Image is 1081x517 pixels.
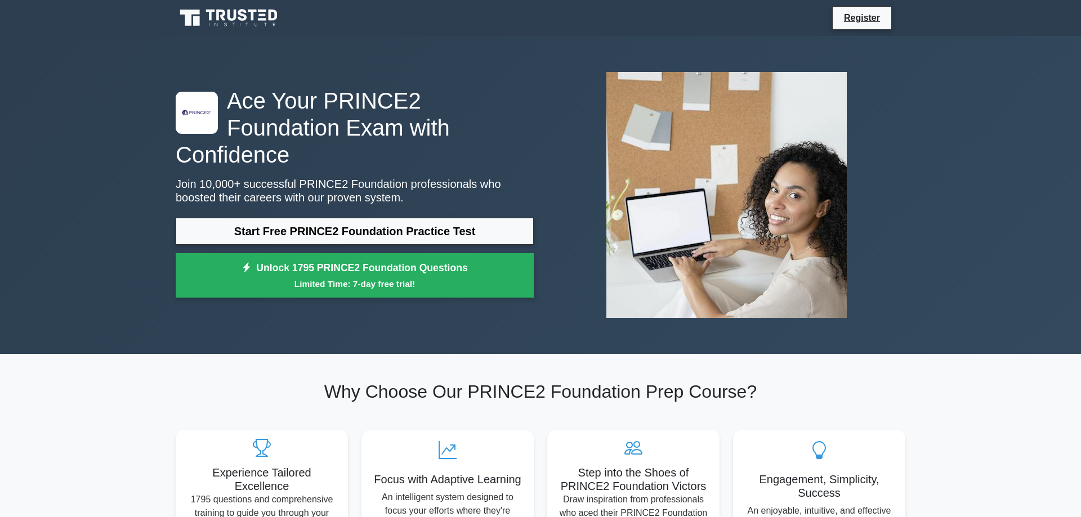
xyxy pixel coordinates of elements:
small: Limited Time: 7-day free trial! [190,277,520,290]
h5: Engagement, Simplicity, Success [742,473,896,500]
a: Start Free PRINCE2 Foundation Practice Test [176,218,534,245]
h5: Focus with Adaptive Learning [370,473,525,486]
h1: Ace Your PRINCE2 Foundation Exam with Confidence [176,87,534,168]
a: Unlock 1795 PRINCE2 Foundation QuestionsLimited Time: 7-day free trial! [176,253,534,298]
h5: Experience Tailored Excellence [185,466,339,493]
a: Register [837,11,887,25]
h2: Why Choose Our PRINCE2 Foundation Prep Course? [176,381,905,402]
h5: Step into the Shoes of PRINCE2 Foundation Victors [556,466,711,493]
p: Join 10,000+ successful PRINCE2 Foundation professionals who boosted their careers with our prove... [176,177,534,204]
